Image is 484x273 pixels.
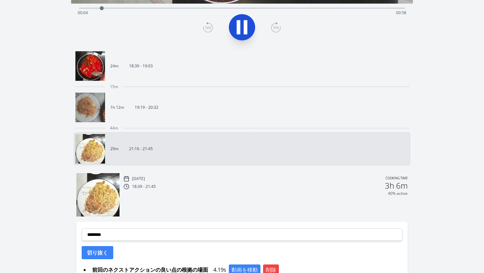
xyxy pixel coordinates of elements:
[78,10,88,15] span: 00:04
[110,105,124,110] p: 1h 12m
[110,63,119,69] p: 24m
[132,184,156,189] p: 18:39 - 21:45
[388,191,408,196] p: 40% active
[385,182,408,190] h2: 3h 6m
[110,146,119,151] p: 29m
[386,176,408,182] p: Cooking time
[396,10,406,15] span: 00:58
[75,134,105,164] img: 250808191708_thumb.jpeg
[135,105,158,110] p: 19:19 - 20:32
[75,93,105,122] img: 250808172013_thumb.jpeg
[129,146,153,151] p: 21:16 - 21:45
[76,173,120,216] img: 250808191708_thumb.jpeg
[110,125,118,131] span: 44m
[110,84,118,89] span: 15m
[132,176,145,181] p: [DATE]
[82,246,113,259] button: 切り抜く
[129,63,153,69] p: 18:39 - 19:03
[75,51,105,81] img: 250808164007_thumb.jpeg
